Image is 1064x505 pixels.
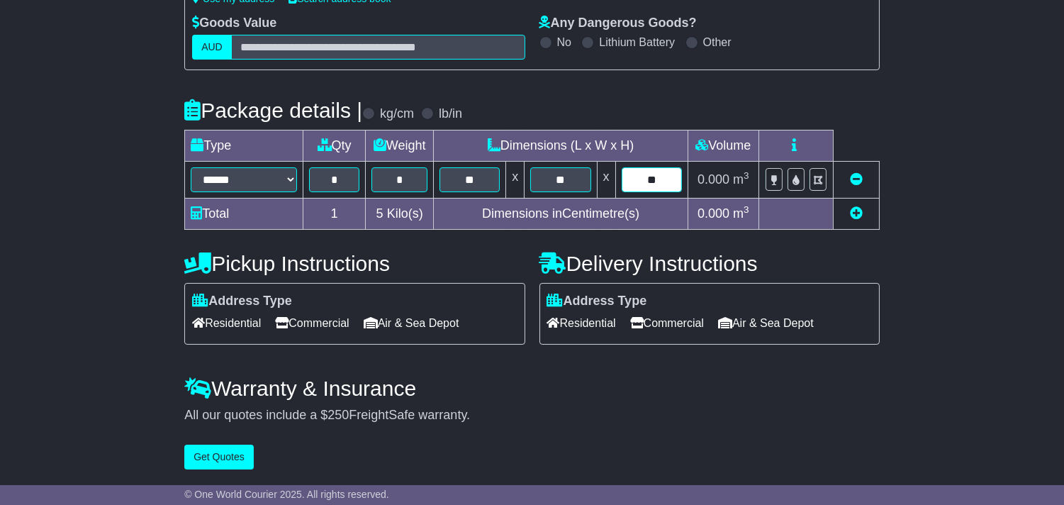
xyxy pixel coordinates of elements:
[184,408,880,423] div: All our quotes include a $ FreightSafe warranty.
[366,198,434,229] td: Kilo(s)
[597,161,615,198] td: x
[733,172,749,187] span: m
[192,312,261,334] span: Residential
[364,312,459,334] span: Air & Sea Depot
[327,408,349,422] span: 250
[434,198,688,229] td: Dimensions in Centimetre(s)
[539,252,880,275] h4: Delivery Instructions
[547,294,647,309] label: Address Type
[303,130,366,161] td: Qty
[506,161,525,198] td: x
[599,35,675,49] label: Lithium Battery
[185,130,303,161] td: Type
[303,198,366,229] td: 1
[718,312,814,334] span: Air & Sea Depot
[539,16,697,31] label: Any Dangerous Goods?
[733,206,749,221] span: m
[744,170,749,181] sup: 3
[192,35,232,60] label: AUD
[439,106,462,122] label: lb/in
[192,16,276,31] label: Goods Value
[184,99,362,122] h4: Package details |
[703,35,732,49] label: Other
[184,377,880,400] h4: Warranty & Insurance
[434,130,688,161] td: Dimensions (L x W x H)
[192,294,292,309] label: Address Type
[698,172,729,187] span: 0.000
[184,252,525,275] h4: Pickup Instructions
[850,206,863,221] a: Add new item
[547,312,616,334] span: Residential
[557,35,571,49] label: No
[850,172,863,187] a: Remove this item
[744,204,749,215] sup: 3
[630,312,704,334] span: Commercial
[376,206,383,221] span: 5
[366,130,434,161] td: Weight
[184,445,254,470] button: Get Quotes
[698,206,729,221] span: 0.000
[688,130,758,161] td: Volume
[185,198,303,229] td: Total
[275,312,349,334] span: Commercial
[184,489,389,500] span: © One World Courier 2025. All rights reserved.
[380,106,414,122] label: kg/cm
